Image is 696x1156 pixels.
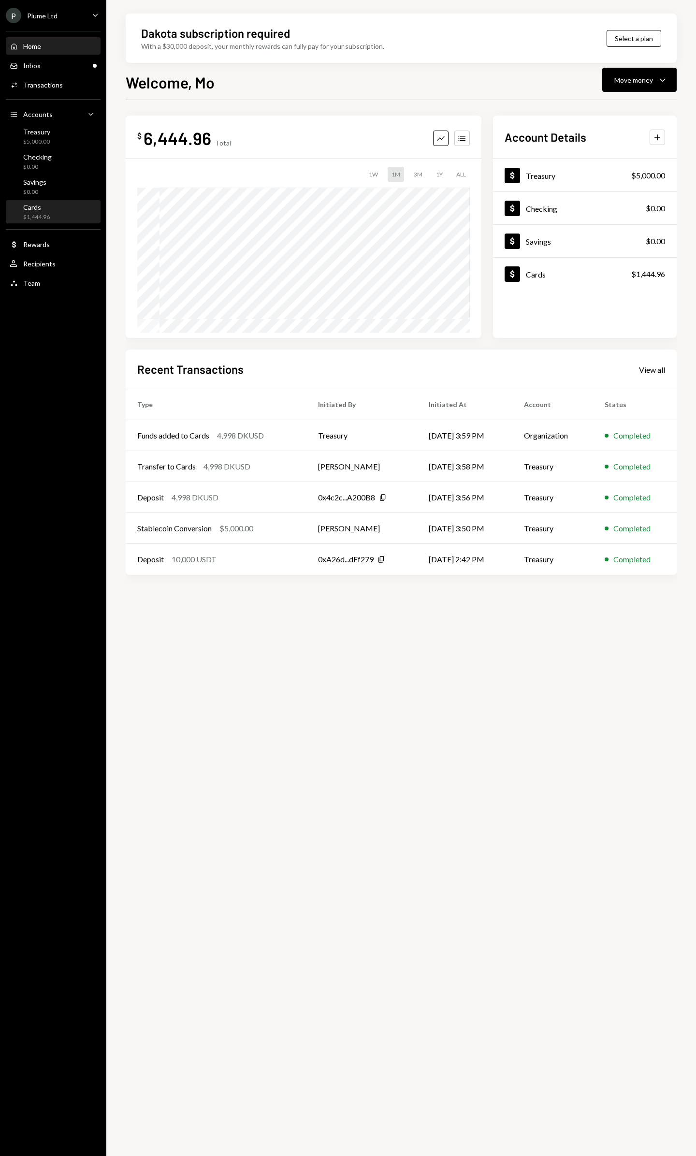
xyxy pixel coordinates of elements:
[217,430,264,441] div: 4,998 DKUSD
[526,270,546,279] div: Cards
[512,544,594,575] td: Treasury
[432,167,447,182] div: 1Y
[137,523,212,534] div: Stablecoin Conversion
[410,167,426,182] div: 3M
[23,178,46,186] div: Savings
[593,389,677,420] th: Status
[631,268,665,280] div: $1,444.96
[493,192,677,224] a: Checking$0.00
[318,554,374,565] div: 0xA26d...dFf279
[417,389,512,420] th: Initiated At
[141,25,290,41] div: Dakota subscription required
[23,213,50,221] div: $1,444.96
[505,129,586,145] h2: Account Details
[306,513,417,544] td: [PERSON_NAME]
[23,42,41,50] div: Home
[417,513,512,544] td: [DATE] 3:50 PM
[614,75,653,85] div: Move money
[417,420,512,451] td: [DATE] 3:59 PM
[526,171,555,180] div: Treasury
[126,73,215,92] h1: Welcome, Mo
[306,420,417,451] td: Treasury
[512,513,594,544] td: Treasury
[631,170,665,181] div: $5,000.00
[613,430,651,441] div: Completed
[126,389,306,420] th: Type
[144,127,211,149] div: 6,444.96
[512,451,594,482] td: Treasury
[318,492,375,503] div: 0x4c2c...A200B8
[639,364,665,375] a: View all
[365,167,382,182] div: 1W
[137,492,164,503] div: Deposit
[23,128,50,136] div: Treasury
[172,554,217,565] div: 10,000 USDT
[23,260,56,268] div: Recipients
[388,167,404,182] div: 1M
[6,57,101,74] a: Inbox
[137,461,196,472] div: Transfer to Cards
[452,167,470,182] div: ALL
[607,30,661,47] button: Select a plan
[6,76,101,93] a: Transactions
[23,203,50,211] div: Cards
[6,37,101,55] a: Home
[203,461,250,472] div: 4,998 DKUSD
[23,153,52,161] div: Checking
[417,451,512,482] td: [DATE] 3:58 PM
[6,200,101,223] a: Cards$1,444.96
[6,105,101,123] a: Accounts
[417,544,512,575] td: [DATE] 2:42 PM
[493,159,677,191] a: Treasury$5,000.00
[306,451,417,482] td: [PERSON_NAME]
[6,8,21,23] div: P
[23,110,53,118] div: Accounts
[602,68,677,92] button: Move money
[493,258,677,290] a: Cards$1,444.96
[639,365,665,375] div: View all
[613,492,651,503] div: Completed
[23,81,63,89] div: Transactions
[6,255,101,272] a: Recipients
[27,12,58,20] div: Plume Ltd
[137,131,142,141] div: $
[306,389,417,420] th: Initiated By
[172,492,218,503] div: 4,998 DKUSD
[6,175,101,198] a: Savings$0.00
[613,461,651,472] div: Completed
[23,279,40,287] div: Team
[417,482,512,513] td: [DATE] 3:56 PM
[526,204,557,213] div: Checking
[526,237,551,246] div: Savings
[613,554,651,565] div: Completed
[219,523,253,534] div: $5,000.00
[6,150,101,173] a: Checking$0.00
[215,139,231,147] div: Total
[137,361,244,377] h2: Recent Transactions
[613,523,651,534] div: Completed
[6,274,101,292] a: Team
[23,188,46,196] div: $0.00
[23,61,41,70] div: Inbox
[646,203,665,214] div: $0.00
[646,235,665,247] div: $0.00
[6,235,101,253] a: Rewards
[512,420,594,451] td: Organization
[137,430,209,441] div: Funds added to Cards
[23,240,50,249] div: Rewards
[23,138,50,146] div: $5,000.00
[493,225,677,257] a: Savings$0.00
[137,554,164,565] div: Deposit
[23,163,52,171] div: $0.00
[6,125,101,148] a: Treasury$5,000.00
[141,41,384,51] div: With a $30,000 deposit, your monthly rewards can fully pay for your subscription.
[512,389,594,420] th: Account
[512,482,594,513] td: Treasury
